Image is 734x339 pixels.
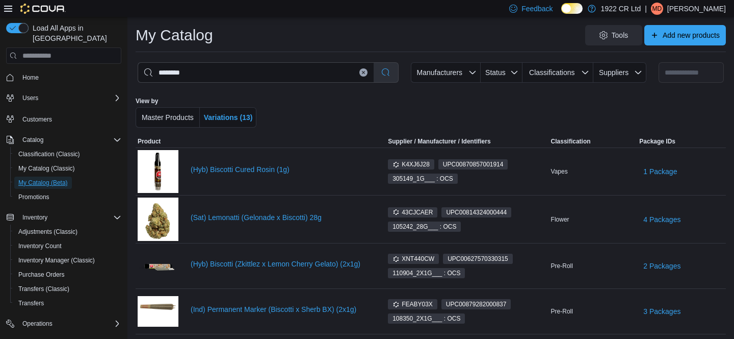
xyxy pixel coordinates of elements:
button: 1 Package [639,161,681,182]
img: (Sat) Lemonatti (Gelonade x Biscotti) 28g [138,198,178,241]
span: FEABY03X [388,299,437,309]
span: Variations (13) [204,113,253,122]
span: Users [18,92,121,104]
span: 305149_1G___ : OCS [388,174,458,184]
a: Transfers [14,297,48,309]
span: Inventory [18,211,121,224]
button: Catalog [18,134,47,146]
span: Suppliers [599,68,628,77]
span: XNT440CW [392,254,434,263]
a: Classification (Classic) [14,148,84,160]
span: Tools [612,30,628,40]
a: My Catalog (Beta) [14,177,72,189]
img: (Ind) Permanent Marker (Biscotti x Sherb BX) (2x1g) [138,296,178,327]
label: View by [136,97,158,105]
div: Supplier / Manufacturer / Identifiers [388,137,490,146]
span: UPC00879282000837 [441,299,511,309]
h1: My Catalog [136,25,213,45]
span: 43CJCAER [388,207,437,217]
span: Transfers (Classic) [18,285,69,293]
button: Classification (Classic) [10,147,125,161]
span: Operations [18,318,121,330]
a: Transfers (Classic) [14,283,73,295]
span: Transfers (Classic) [14,283,121,295]
span: Promotions [18,193,49,201]
span: Feedback [521,4,553,14]
span: Classifications [529,68,574,77]
span: 110904_2X1G___ : OCS [388,268,465,278]
div: Mike Dunn [651,3,663,15]
button: Status [481,62,523,83]
button: 3 Packages [639,301,685,322]
button: Tools [585,25,642,45]
span: Adjustments (Classic) [14,226,121,238]
span: 2 Packages [643,261,680,271]
button: Promotions [10,190,125,204]
span: Customers [22,115,52,124]
span: MD [652,3,662,15]
span: UPC 00814324000444 [446,208,507,217]
span: Catalog [18,134,121,146]
span: UPC00814324000444 [441,207,511,217]
button: Variations (13) [200,107,257,128]
a: (Hyb) Biscotti Cured Rosin (1g) [191,165,370,174]
span: UPC 00870857001914 [443,160,504,169]
span: My Catalog (Beta) [14,177,121,189]
span: Add new products [663,30,720,40]
span: Classification [551,137,591,146]
span: My Catalog (Classic) [14,162,121,175]
span: Package IDs [639,137,675,146]
span: Product [138,137,161,146]
span: 1 Package [643,166,677,177]
button: Operations [18,318,57,330]
a: Home [18,71,43,84]
a: Purchase Orders [14,269,69,281]
span: 108350_2X1G___ : OCS [388,313,465,324]
span: My Catalog (Beta) [18,179,68,187]
span: Classification (Classic) [14,148,121,160]
span: Purchase Orders [18,271,65,279]
button: Inventory Manager (Classic) [10,253,125,268]
span: Classification (Classic) [18,150,80,158]
span: Inventory Manager (Classic) [18,256,95,264]
a: (Ind) Permanent Marker (Biscotti x Sherb BX) (2x1g) [191,305,370,313]
button: 4 Packages [639,209,685,230]
a: Promotions [14,191,54,203]
span: 4 Packages [643,214,680,225]
button: Suppliers [593,62,646,83]
button: Purchase Orders [10,268,125,282]
button: My Catalog (Classic) [10,161,125,176]
a: Adjustments (Classic) [14,226,82,238]
span: Inventory Manager (Classic) [14,254,121,267]
span: UPC00870857001914 [438,159,508,169]
span: Status [485,68,506,77]
div: Pre-Roll [549,260,638,272]
span: UPC00627570330315 [443,254,513,264]
span: Supplier / Manufacturer / Identifiers [374,137,490,146]
button: Adjustments (Classic) [10,225,125,239]
a: My Catalog (Classic) [14,162,79,175]
button: Home [2,70,125,85]
a: Customers [18,113,56,126]
span: 105242_28G___ : OCS [388,222,461,232]
button: Manufacturers [411,62,480,83]
span: 43CJCAER [392,208,433,217]
button: Transfers [10,296,125,310]
button: Clear input [359,68,368,77]
span: UPC 00879282000837 [446,300,507,309]
span: Promotions [14,191,121,203]
button: Add new products [644,25,726,45]
button: My Catalog (Beta) [10,176,125,190]
span: FEABY03X [392,300,433,309]
span: Inventory [22,213,47,222]
a: Inventory Count [14,240,66,252]
button: Transfers (Classic) [10,282,125,296]
span: Transfers [14,297,121,309]
button: Master Products [136,107,200,128]
span: Manufacturers [417,68,462,77]
button: Inventory Count [10,239,125,253]
a: (Hyb) Biscotti (Zkittlez x Lemon Cherry Gelato) (2x1g) [191,260,370,268]
span: 3 Packages [643,306,680,317]
span: My Catalog (Classic) [18,164,75,173]
p: 1922 CR Ltd [601,3,641,15]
